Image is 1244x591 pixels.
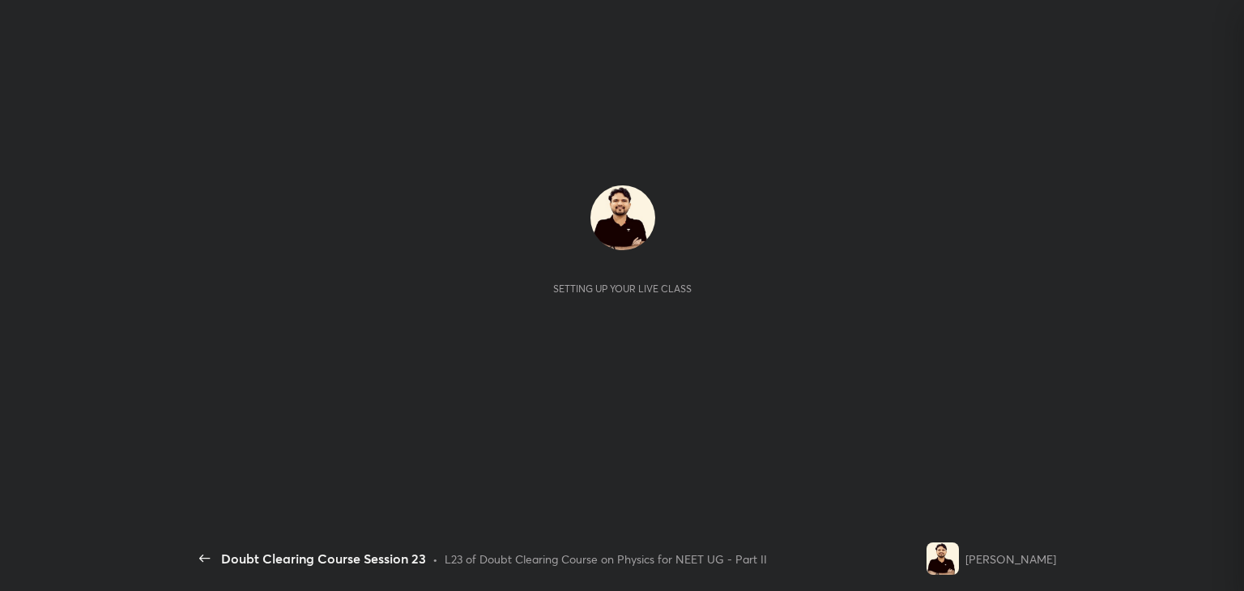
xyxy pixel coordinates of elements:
[590,185,655,250] img: 09770f7dbfa9441c9c3e57e13e3293d5.jpg
[432,551,438,568] div: •
[965,551,1056,568] div: [PERSON_NAME]
[445,551,767,568] div: L23 of Doubt Clearing Course on Physics for NEET UG - Part II
[221,549,426,568] div: Doubt Clearing Course Session 23
[553,283,692,295] div: Setting up your live class
[927,542,959,575] img: 09770f7dbfa9441c9c3e57e13e3293d5.jpg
